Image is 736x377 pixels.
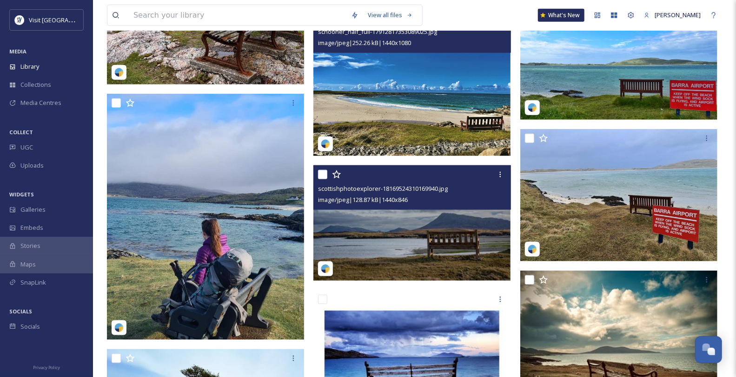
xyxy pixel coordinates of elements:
button: Open Chat [695,336,722,363]
a: View all files [363,6,418,24]
img: greatbenchesofscotland-18025995322369594.jpg [520,129,717,261]
span: Galleries [20,205,46,214]
span: SOCIALS [9,308,32,315]
img: snapsea-logo.png [114,68,124,77]
span: Embeds [20,223,43,232]
span: [PERSON_NAME] [655,11,701,19]
img: snapsea-logo.png [321,264,330,273]
span: MEDIA [9,48,27,55]
span: Library [20,62,39,71]
span: Stories [20,241,40,250]
img: snapsea-logo.png [114,323,124,332]
img: snapsea-logo.png [528,103,537,112]
span: SnapLink [20,278,46,287]
span: Media Centres [20,98,61,107]
img: schooner_half_full-17912817353089025.jpg [313,8,511,156]
span: Collections [20,80,51,89]
img: laurenblyth-17927835044256644-4.jpg [107,94,307,340]
span: Maps [20,260,36,269]
span: COLLECT [9,129,33,136]
img: scottishphotoexplorer-18169524310169940.jpg [313,165,511,281]
span: image/jpeg | 252.26 kB | 1440 x 1080 [318,39,411,47]
span: UGC [20,143,33,152]
img: snapsea-logo.png [321,139,330,149]
span: Socials [20,322,40,331]
input: Search your library [129,5,346,26]
span: Privacy Policy [33,364,60,370]
span: scottishphotoexplorer-18169524310169940.jpg [318,184,448,193]
a: What's New [538,9,584,22]
a: Privacy Policy [33,361,60,372]
a: [PERSON_NAME] [639,6,705,24]
img: snapsea-logo.png [528,245,537,254]
span: Uploads [20,161,44,170]
img: Untitled%20design%20%2897%29.png [15,15,24,25]
span: WIDGETS [9,191,34,198]
span: Visit [GEOGRAPHIC_DATA] [29,15,101,24]
span: schooner_half_full-17912817353089025.jpg [318,27,437,36]
span: image/jpeg | 128.87 kB | 1440 x 846 [318,195,408,204]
